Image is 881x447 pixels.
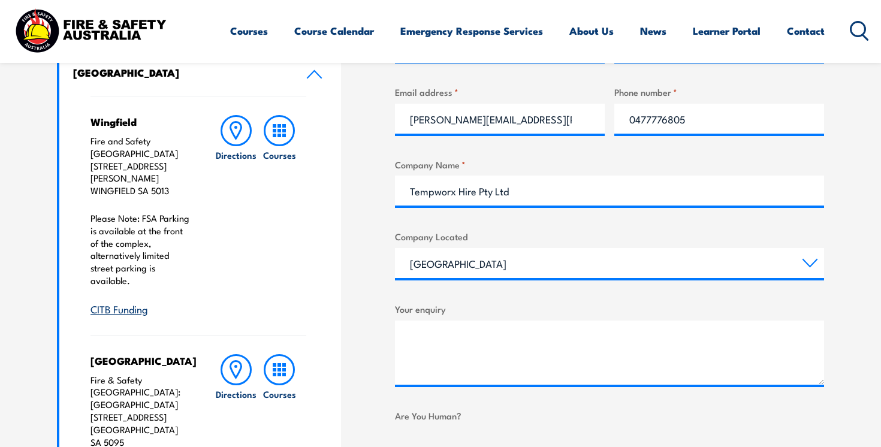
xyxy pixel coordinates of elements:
[569,15,614,47] a: About Us
[395,302,824,316] label: Your enquiry
[640,15,666,47] a: News
[230,15,268,47] a: Courses
[395,85,605,99] label: Email address
[90,354,191,367] h4: [GEOGRAPHIC_DATA]
[216,388,257,400] h6: Directions
[73,66,288,79] h4: [GEOGRAPHIC_DATA]
[258,115,301,316] a: Courses
[693,15,761,47] a: Learner Portal
[263,149,296,161] h6: Courses
[400,15,543,47] a: Emergency Response Services
[59,52,341,96] a: [GEOGRAPHIC_DATA]
[294,15,374,47] a: Course Calendar
[787,15,825,47] a: Contact
[263,388,296,400] h6: Courses
[215,115,258,316] a: Directions
[90,135,191,197] p: Fire and Safety [GEOGRAPHIC_DATA] [STREET_ADDRESS][PERSON_NAME] WINGFIELD SA 5013
[90,301,148,316] a: CITB Funding
[395,409,824,422] label: Are You Human?
[90,212,191,287] p: Please Note: FSA Parking is available at the front of the complex, alternatively limited street p...
[614,85,824,99] label: Phone number
[90,115,191,128] h4: Wingfield
[216,149,257,161] h6: Directions
[395,158,824,171] label: Company Name
[395,229,824,243] label: Company Located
